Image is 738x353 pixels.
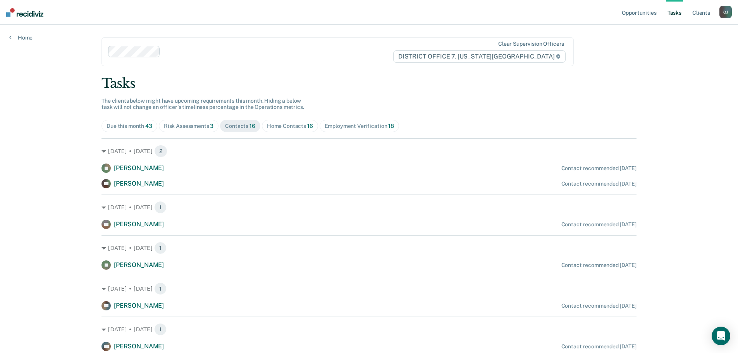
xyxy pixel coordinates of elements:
span: 1 [154,282,167,295]
span: 2 [154,145,167,157]
span: [PERSON_NAME] [114,180,164,187]
span: 43 [145,123,152,129]
div: Contact recommended [DATE] [561,181,637,187]
div: Open Intercom Messenger [712,327,730,345]
a: Home [9,34,33,41]
span: [PERSON_NAME] [114,261,164,269]
span: [PERSON_NAME] [114,220,164,228]
div: [DATE] • [DATE] 1 [101,282,637,295]
div: Home Contacts [267,123,313,129]
div: Contact recommended [DATE] [561,262,637,269]
span: 1 [154,323,167,336]
span: DISTRICT OFFICE 7, [US_STATE][GEOGRAPHIC_DATA] [393,50,566,63]
span: 1 [154,201,167,214]
div: Clear supervision officers [498,41,564,47]
div: Risk Assessments [164,123,214,129]
span: [PERSON_NAME] [114,343,164,350]
div: Contacts [225,123,255,129]
div: [DATE] • [DATE] 1 [101,323,637,336]
span: 16 [307,123,313,129]
span: 3 [210,123,213,129]
span: 18 [388,123,394,129]
button: OJ [719,6,732,18]
div: Due this month [107,123,152,129]
span: 16 [249,123,255,129]
div: Employment Verification [325,123,394,129]
div: [DATE] • [DATE] 2 [101,145,637,157]
img: Recidiviz [6,8,43,17]
span: [PERSON_NAME] [114,302,164,309]
span: 1 [154,242,167,254]
div: Tasks [101,76,637,91]
div: [DATE] • [DATE] 1 [101,201,637,214]
div: O J [719,6,732,18]
div: Contact recommended [DATE] [561,343,637,350]
div: Contact recommended [DATE] [561,221,637,228]
div: Contact recommended [DATE] [561,165,637,172]
span: The clients below might have upcoming requirements this month. Hiding a below task will not chang... [101,98,304,110]
span: [PERSON_NAME] [114,164,164,172]
div: Contact recommended [DATE] [561,303,637,309]
div: [DATE] • [DATE] 1 [101,242,637,254]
